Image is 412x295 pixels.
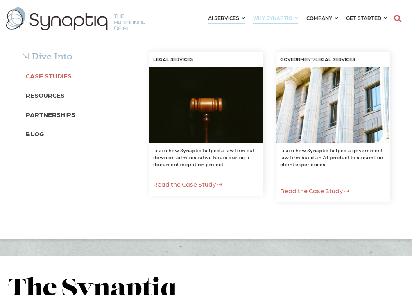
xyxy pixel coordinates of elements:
[208,12,239,23] span: AI SERVICES
[346,10,387,25] a: GET STARTED
[306,12,332,23] span: COMPANY
[346,12,381,23] span: GET STARTED
[208,10,245,25] a: AI SERVICES
[204,4,391,34] nav: menu
[253,10,298,25] a: WHY SYNAPTIQ
[306,10,338,25] a: COMPANY
[6,7,145,30] img: synaptiq logo-1
[253,12,292,23] span: WHY SYNAPTIQ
